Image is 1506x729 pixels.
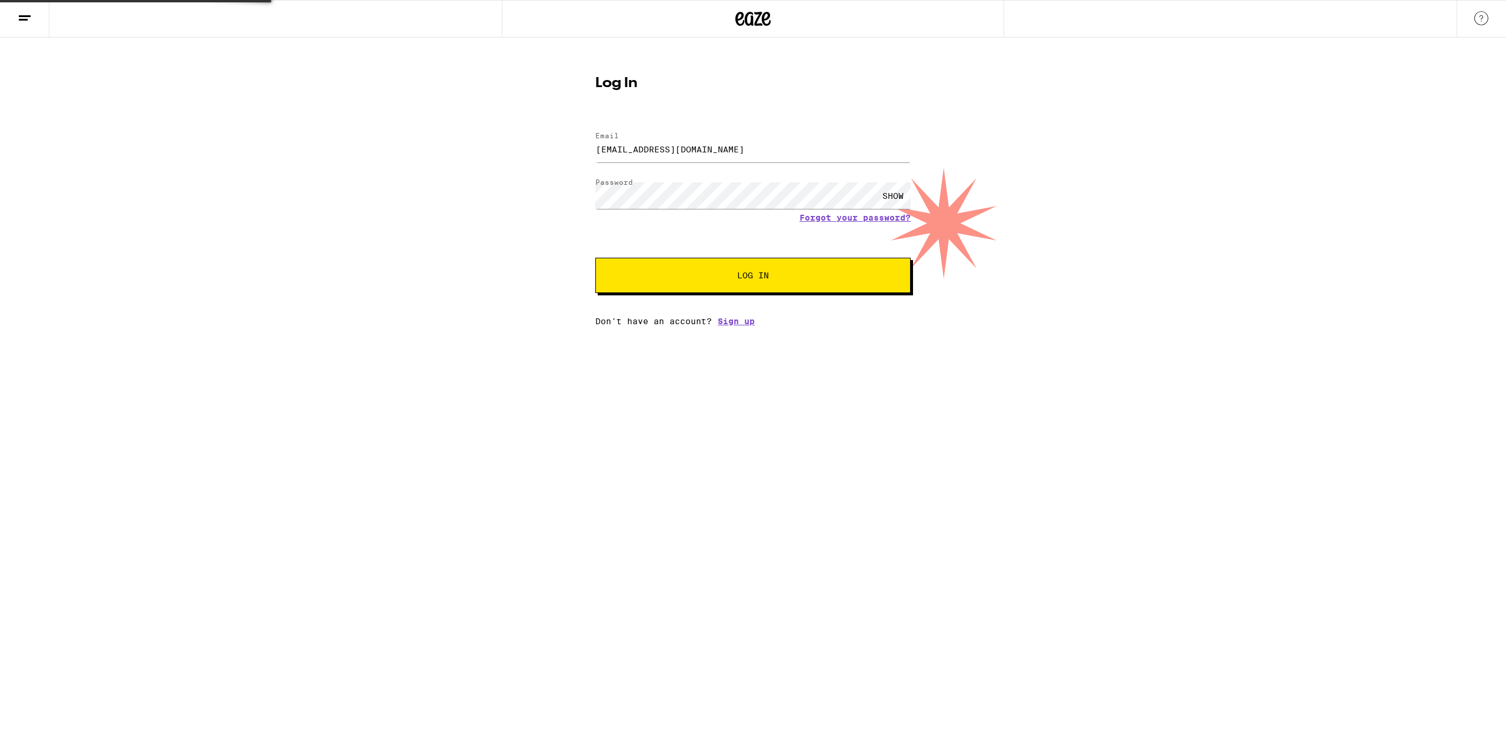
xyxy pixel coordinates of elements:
[595,76,911,91] h1: Log In
[595,132,619,139] label: Email
[595,317,911,326] div: Don't have an account?
[595,136,911,162] input: Email
[595,178,633,186] label: Password
[799,213,911,222] a: Forgot your password?
[595,258,911,293] button: Log In
[737,271,769,279] span: Log In
[718,317,755,326] a: Sign up
[875,182,911,209] div: SHOW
